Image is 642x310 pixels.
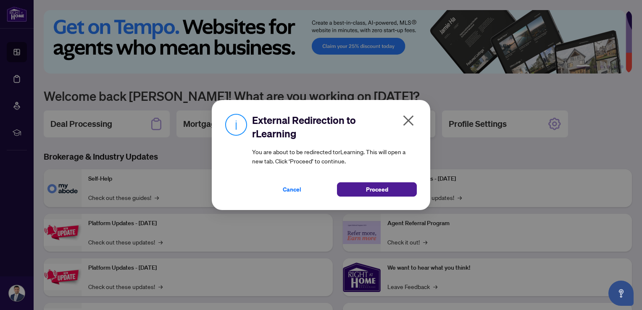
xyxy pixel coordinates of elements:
[252,113,417,197] div: You are about to be redirected to rLearning . This will open a new tab. Click ‘Proceed’ to continue.
[402,114,415,127] span: close
[252,182,332,197] button: Cancel
[252,113,417,140] h2: External Redirection to rLearning
[366,183,388,196] span: Proceed
[608,281,634,306] button: Open asap
[337,182,417,197] button: Proceed
[283,183,301,196] span: Cancel
[225,113,247,136] img: Info Icon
